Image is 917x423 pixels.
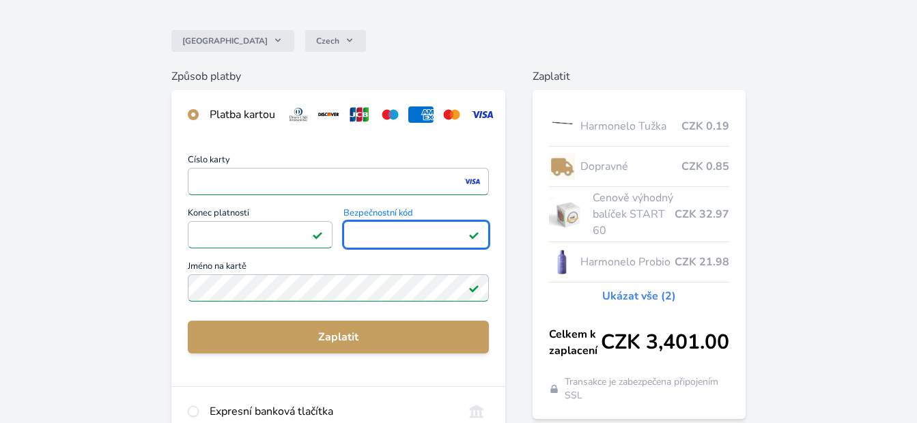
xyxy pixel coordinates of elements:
img: visa.svg [470,106,495,123]
span: [GEOGRAPHIC_DATA] [182,35,268,46]
img: delivery-lo.png [549,149,575,184]
span: CZK 21.98 [675,254,729,270]
a: Ukázat vše (2) [602,288,676,304]
iframe: Iframe pro bezpečnostní kód [350,225,483,244]
span: Číslo karty [188,156,489,168]
img: diners.svg [286,106,311,123]
img: onlineBanking_CZ.svg [464,403,489,420]
span: Dopravné [580,158,682,175]
img: amex.svg [408,106,434,123]
span: Harmonelo Probio [580,254,675,270]
div: Platba kartou [210,106,275,123]
img: start.jpg [549,197,588,231]
span: Transakce je zabezpečena připojením SSL [565,375,730,403]
div: Expresní banková tlačítka [210,403,453,420]
img: Platné pole [468,282,479,293]
img: Platné pole [468,229,479,240]
img: discover.svg [316,106,341,123]
span: CZK 0.85 [681,158,729,175]
span: Celkem k zaplacení [549,326,602,359]
h6: Zaplatit [533,68,746,85]
span: Czech [316,35,339,46]
span: Cenově výhodný balíček START 60 [593,190,675,239]
h6: Způsob platby [171,68,505,85]
iframe: Iframe pro datum vypršení platnosti [194,225,327,244]
img: jcb.svg [347,106,372,123]
img: mc.svg [439,106,464,123]
img: CLEAN_PROBIO_se_stinem_x-lo.jpg [549,245,575,279]
span: Harmonelo Tužka [580,118,682,134]
span: CZK 3,401.00 [601,330,729,355]
button: Zaplatit [188,321,489,353]
img: maestro.svg [378,106,403,123]
input: Jméno na kartěPlatné pole [188,274,489,302]
iframe: Iframe pro číslo karty [194,172,483,191]
img: visa [463,175,481,188]
button: [GEOGRAPHIC_DATA] [171,30,294,52]
img: Platné pole [312,229,323,240]
button: Czech [305,30,366,52]
span: CZK 32.97 [675,206,729,222]
span: CZK 0.19 [681,118,729,134]
img: TUZKA_2_copy-lo.png [549,109,575,143]
span: Zaplatit [199,329,478,345]
span: Konec platnosti [188,209,333,221]
span: Bezpečnostní kód [343,209,489,221]
span: Jméno na kartě [188,262,489,274]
